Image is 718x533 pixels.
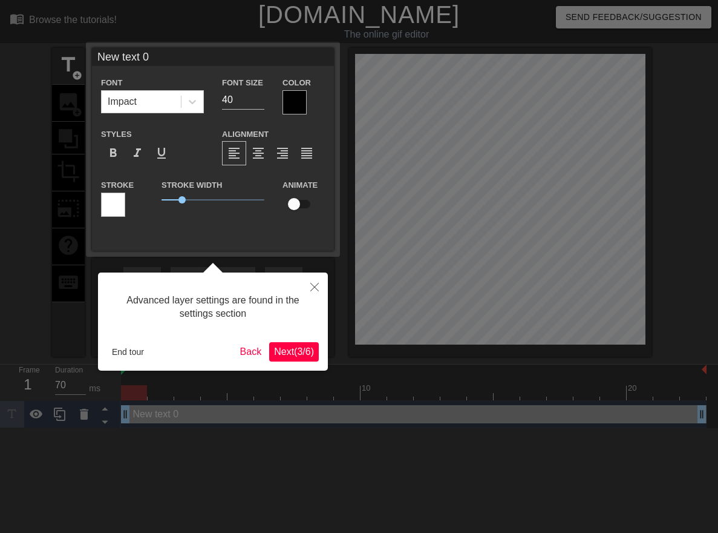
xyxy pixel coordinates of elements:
[269,342,319,362] button: Next
[107,282,319,333] div: Advanced layer settings are found in the settings section
[107,343,149,361] button: End tour
[301,273,328,300] button: Close
[274,346,314,357] span: Next ( 3 / 6 )
[235,342,267,362] button: Back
